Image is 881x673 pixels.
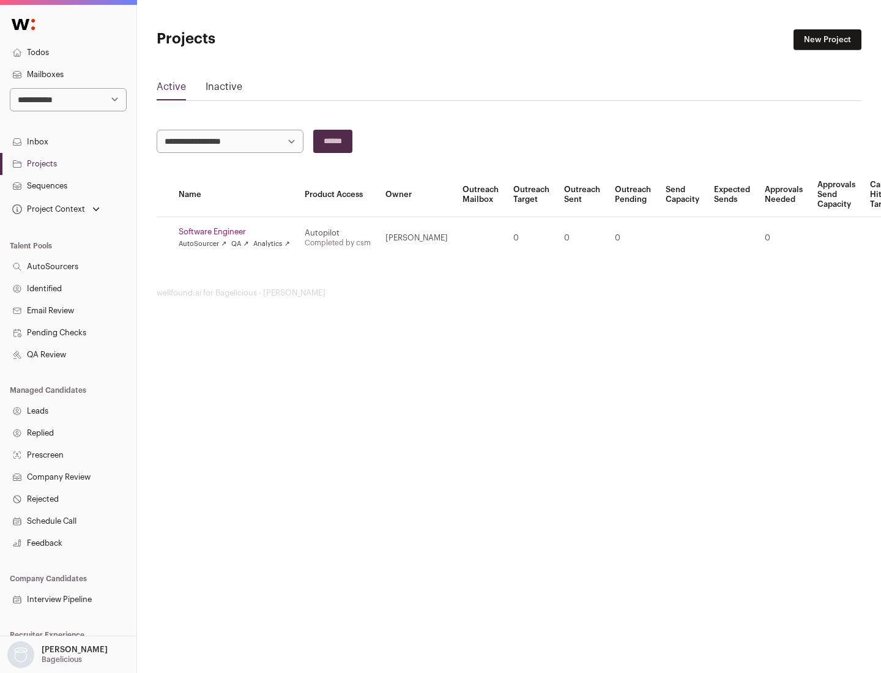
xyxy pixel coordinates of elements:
[305,228,371,238] div: Autopilot
[10,201,102,218] button: Open dropdown
[794,29,861,50] a: New Project
[810,173,863,217] th: Approvals Send Capacity
[378,217,455,259] td: [PERSON_NAME]
[157,29,392,49] h1: Projects
[5,12,42,37] img: Wellfound
[179,227,290,237] a: Software Engineer
[557,173,608,217] th: Outreach Sent
[608,173,658,217] th: Outreach Pending
[10,204,85,214] div: Project Context
[305,239,371,247] a: Completed by csm
[506,173,557,217] th: Outreach Target
[206,80,242,99] a: Inactive
[231,239,248,249] a: QA ↗
[42,645,108,655] p: [PERSON_NAME]
[253,239,289,249] a: Analytics ↗
[608,217,658,259] td: 0
[455,173,506,217] th: Outreach Mailbox
[757,173,810,217] th: Approvals Needed
[157,288,861,298] footer: wellfound:ai for Bagelicious - [PERSON_NAME]
[7,641,34,668] img: nopic.png
[757,217,810,259] td: 0
[297,173,378,217] th: Product Access
[157,80,186,99] a: Active
[557,217,608,259] td: 0
[378,173,455,217] th: Owner
[707,173,757,217] th: Expected Sends
[171,173,297,217] th: Name
[179,239,226,249] a: AutoSourcer ↗
[42,655,82,664] p: Bagelicious
[658,173,707,217] th: Send Capacity
[5,641,110,668] button: Open dropdown
[506,217,557,259] td: 0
